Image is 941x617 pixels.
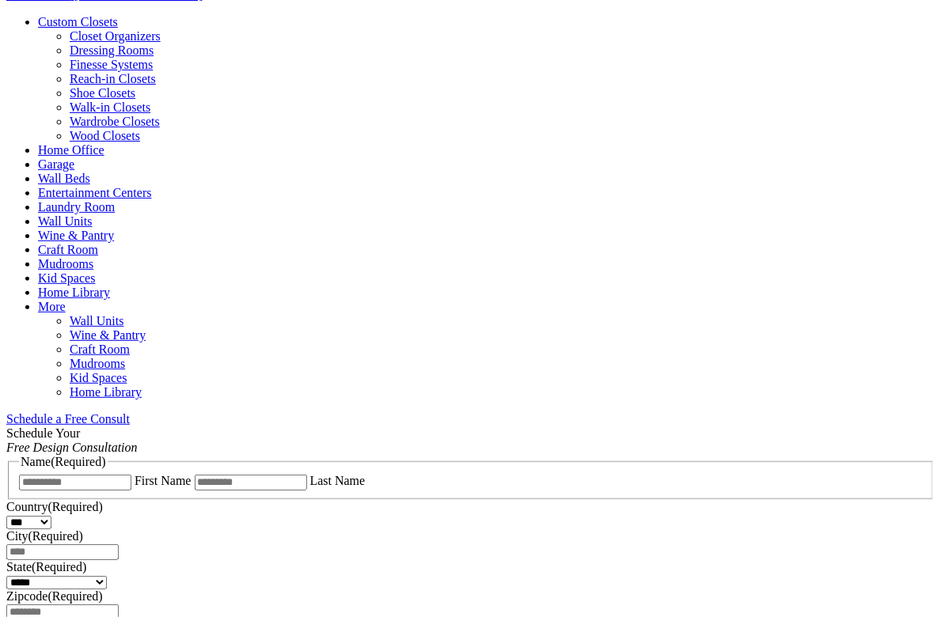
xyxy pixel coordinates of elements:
span: (Required) [32,560,86,573]
a: Home Library [38,286,110,299]
span: (Required) [47,589,102,603]
a: Walk-in Closets [70,100,150,114]
a: Craft Room [70,343,130,356]
a: Mudrooms [70,357,125,370]
a: Laundry Room [38,200,115,214]
label: Zipcode [6,589,103,603]
a: Wine & Pantry [38,229,114,242]
legend: Name [19,455,108,469]
a: Shoe Closets [70,86,135,100]
a: Reach-in Closets [70,72,156,85]
span: (Required) [51,455,105,468]
a: Mudrooms [38,257,93,271]
a: Wall Units [38,214,92,228]
label: First Name [135,474,192,487]
a: Custom Closets [38,15,118,28]
a: Finesse Systems [70,58,153,71]
a: Wall Units [70,314,123,327]
label: Country [6,500,103,513]
a: Wood Closets [70,129,140,142]
a: Kid Spaces [70,371,127,384]
a: Entertainment Centers [38,186,152,199]
label: Last Name [310,474,366,487]
a: Garage [38,157,74,171]
a: Home Office [38,143,104,157]
span: (Required) [28,529,83,543]
a: Wine & Pantry [70,328,146,342]
a: Wardrobe Closets [70,115,160,128]
a: Schedule a Free Consult (opens a dropdown menu) [6,412,130,426]
span: Schedule Your [6,426,138,454]
label: State [6,560,86,573]
a: Wall Beds [38,172,90,185]
a: Kid Spaces [38,271,95,285]
label: City [6,529,83,543]
a: Dressing Rooms [70,44,154,57]
a: More menu text will display only on big screen [38,300,66,313]
a: Craft Room [38,243,98,256]
em: Free Design Consultation [6,441,138,454]
a: Home Library [70,385,142,399]
span: (Required) [47,500,102,513]
a: Closet Organizers [70,29,161,43]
